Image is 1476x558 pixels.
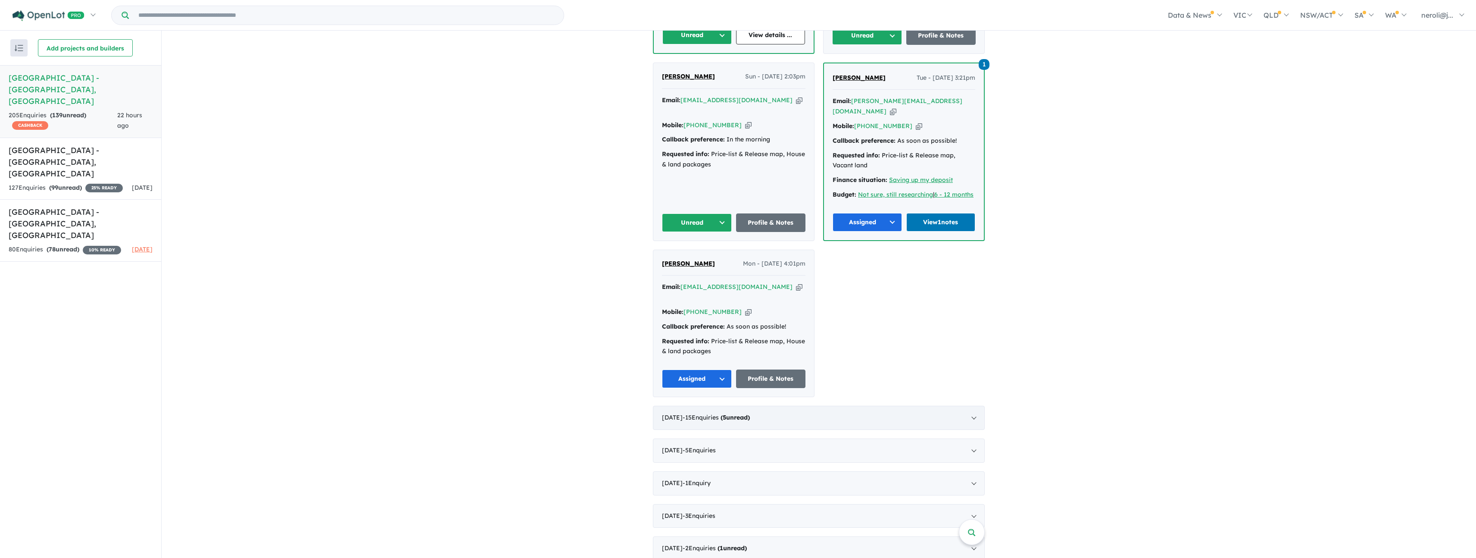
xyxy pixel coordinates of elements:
[683,479,711,487] span: - 1 Enquir y
[833,97,851,105] strong: Email:
[38,39,133,56] button: Add projects and builders
[683,121,742,129] a: [PHONE_NUMBER]
[745,121,752,130] button: Copy
[683,308,742,316] a: [PHONE_NUMBER]
[662,336,805,357] div: Price-list & Release map, House & land packages
[833,73,886,83] a: [PERSON_NAME]
[745,72,805,82] span: Sun - [DATE] 2:03pm
[132,184,153,191] span: [DATE]
[662,322,805,332] div: As soon as possible!
[736,370,806,388] a: Profile & Notes
[736,213,806,232] a: Profile & Notes
[653,504,985,528] div: [DATE]
[662,260,715,267] span: [PERSON_NAME]
[117,111,142,129] span: 22 hours ago
[683,414,750,421] span: - 15 Enquir ies
[49,245,56,253] span: 78
[662,135,725,143] strong: Callback preference:
[9,245,121,255] div: 80 Enquir ies
[723,414,726,421] span: 5
[680,96,793,104] a: [EMAIL_ADDRESS][DOMAIN_NAME]
[979,59,989,70] span: 1
[683,446,716,454] span: - 5 Enquir ies
[51,184,58,191] span: 99
[662,26,732,44] button: Unread
[721,414,750,421] strong: ( unread)
[662,72,715,80] span: [PERSON_NAME]
[653,471,985,495] div: [DATE]
[662,149,805,170] div: Price-list & Release map, House & land packages
[833,150,975,171] div: Price-list & Release map, Vacant land
[1421,11,1453,19] span: neroli@j...
[833,74,886,82] span: [PERSON_NAME]
[662,96,680,104] strong: Email:
[833,97,962,115] a: [PERSON_NAME][EMAIL_ADDRESS][DOMAIN_NAME]
[12,10,84,21] img: Openlot PRO Logo White
[833,136,975,146] div: As soon as possible!
[833,176,887,184] strong: Finance situation:
[9,206,153,241] h5: [GEOGRAPHIC_DATA] - [GEOGRAPHIC_DATA] , [GEOGRAPHIC_DATA]
[662,337,709,345] strong: Requested info:
[720,544,723,552] span: 1
[662,308,683,316] strong: Mobile:
[662,72,715,82] a: [PERSON_NAME]
[85,184,123,192] span: 25 % READY
[743,259,805,269] span: Mon - [DATE] 4:01pm
[854,122,912,130] a: [PHONE_NUMBER]
[858,191,933,198] a: Not sure, still researching
[796,282,802,292] button: Copy
[833,122,854,130] strong: Mobile:
[662,150,709,158] strong: Requested info:
[832,26,902,45] button: Unread
[15,45,23,51] img: sort.svg
[49,184,82,191] strong: ( unread)
[9,144,153,179] h5: [GEOGRAPHIC_DATA] - [GEOGRAPHIC_DATA] , [GEOGRAPHIC_DATA]
[662,213,732,232] button: Unread
[662,323,725,330] strong: Callback preference:
[683,512,715,520] span: - 3 Enquir ies
[917,73,975,83] span: Tue - [DATE] 3:21pm
[9,183,123,193] div: 127 Enquir ies
[833,151,880,159] strong: Requested info:
[890,107,896,116] button: Copy
[796,96,802,105] button: Copy
[979,58,989,69] a: 1
[718,544,747,552] strong: ( unread)
[9,72,153,107] h5: [GEOGRAPHIC_DATA] - [GEOGRAPHIC_DATA] , [GEOGRAPHIC_DATA]
[662,135,805,145] div: In the morning
[662,370,732,388] button: Assigned
[662,259,715,269] a: [PERSON_NAME]
[9,110,117,131] div: 205 Enquir ies
[653,439,985,463] div: [DATE]
[833,137,896,144] strong: Callback preference:
[83,246,121,254] span: 10 % READY
[662,121,683,129] strong: Mobile:
[12,121,48,130] span: CASHBACK
[662,283,680,291] strong: Email:
[50,111,86,119] strong: ( unread)
[889,176,953,184] a: Saving up my deposit
[736,26,805,44] a: View details ...
[745,307,752,317] button: Copy
[906,213,976,232] a: View1notes
[680,283,793,291] a: [EMAIL_ADDRESS][DOMAIN_NAME]
[683,544,747,552] span: - 2 Enquir ies
[906,26,976,45] a: Profile & Notes
[132,245,153,253] span: [DATE]
[833,213,902,232] button: Assigned
[833,190,975,200] div: |
[934,191,974,198] a: 6 - 12 months
[916,122,922,131] button: Copy
[52,111,62,119] span: 139
[47,245,79,253] strong: ( unread)
[653,406,985,430] div: [DATE]
[833,191,856,198] strong: Budget:
[131,6,562,25] input: Try estate name, suburb, builder or developer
